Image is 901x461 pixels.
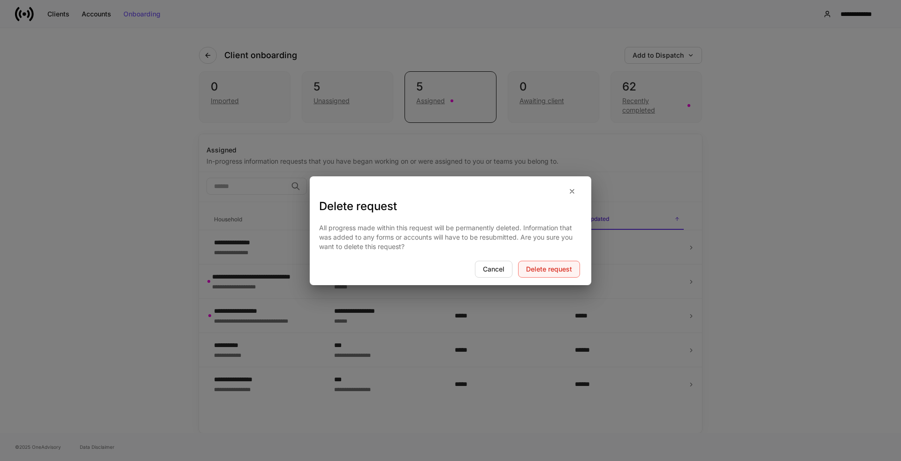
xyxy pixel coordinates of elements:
[475,261,512,278] button: Cancel
[319,223,582,251] p: All progress made within this request will be permanently deleted. Information that was added to ...
[518,261,580,278] button: Delete request
[483,266,504,272] div: Cancel
[526,266,572,272] div: Delete request
[319,199,582,214] h3: Delete request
